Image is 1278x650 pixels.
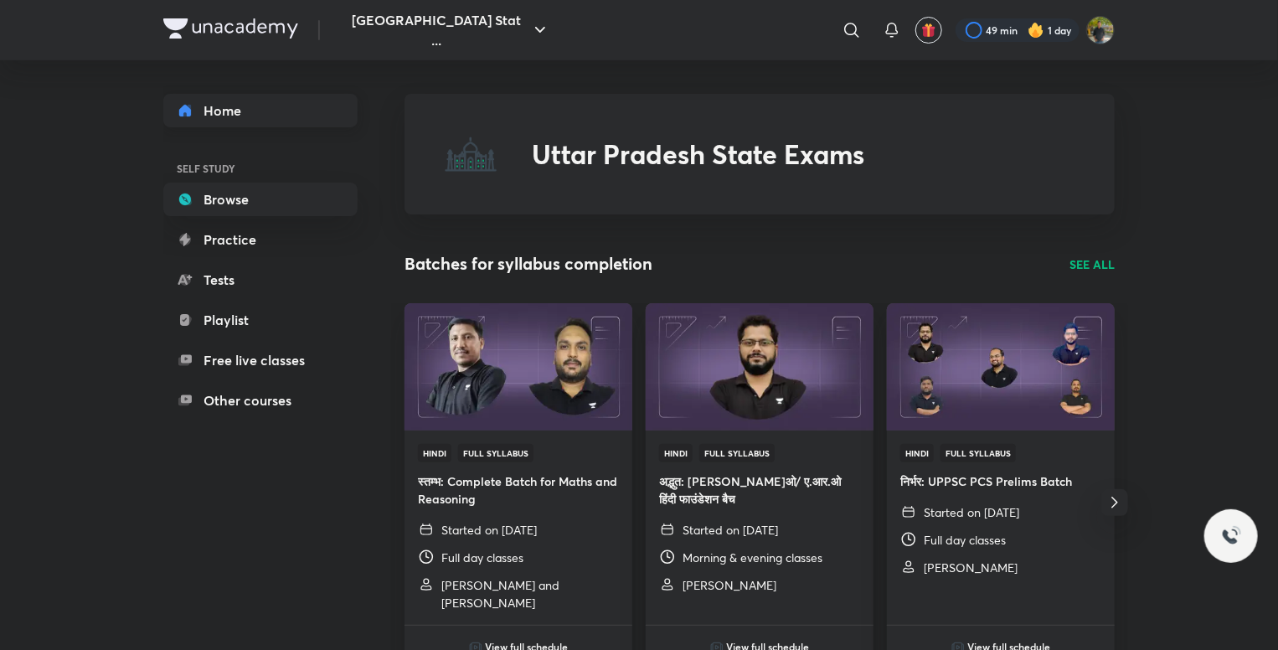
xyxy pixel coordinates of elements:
p: Started on [DATE] [441,521,537,539]
span: Hindi [900,444,934,462]
a: ThumbnailHindiFull Syllabusअद्भुत: [PERSON_NAME]ओ/ ए.आर.ओ हिंदी फाउंडेशन बैचStarted on [DATE]Morn... [646,303,873,607]
img: shubham rawat [1086,16,1115,44]
a: Home [163,94,358,127]
p: Started on [DATE] [683,521,778,539]
h4: निर्भर: UPPSC PCS Prelims Batch [900,472,1101,490]
img: streak [1028,22,1044,39]
img: Company Logo [163,18,298,39]
button: [GEOGRAPHIC_DATA] Stat ... [340,3,560,57]
a: Other courses [163,384,358,417]
a: Playlist [163,303,358,337]
button: avatar [915,17,942,44]
p: Amar Nath Gupta [683,576,776,594]
span: Full Syllabus [458,444,533,462]
a: Free live classes [163,343,358,377]
img: Uttar Pradesh State Exams [445,127,498,181]
a: SEE ALL [1069,255,1115,273]
h2: Batches for syllabus completion [405,251,652,276]
p: Started on [DATE] [924,503,1019,521]
a: Tests [163,263,358,297]
h6: SELF STUDY [163,154,358,183]
h4: स्तम्भ: Complete Batch for Maths and Reasoning [418,472,619,508]
p: Vidya Sagar and D C Mishra [441,576,619,611]
p: Full day classes [441,549,523,566]
span: Hindi [659,444,693,462]
a: ThumbnailHindiFull Syllabusनिर्भर: UPPSC PCS Prelims BatchStarted on [DATE]Full day classes[PERSO... [887,303,1115,590]
p: Full day classes [924,531,1006,549]
h2: Uttar Pradesh State Exams [532,138,864,170]
img: ttu [1221,526,1241,546]
a: Practice [163,223,358,256]
a: Browse [163,183,358,216]
h4: अद्भुत: [PERSON_NAME]ओ/ ए.आर.ओ हिंदी फाउंडेशन बैच [659,472,860,508]
img: Thumbnail [402,302,634,431]
img: avatar [921,23,936,38]
span: Full Syllabus [699,444,775,462]
p: Vipin Kumar Gupta [924,559,1018,576]
img: Thumbnail [884,302,1116,431]
p: Morning & evening classes [683,549,822,566]
img: Thumbnail [643,302,875,431]
span: Hindi [418,444,451,462]
span: Full Syllabus [940,444,1016,462]
a: ThumbnailHindiFull Syllabusस्तम्भ: Complete Batch for Maths and ReasoningStarted on [DATE]Full da... [405,303,632,625]
a: Company Logo [163,18,298,43]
